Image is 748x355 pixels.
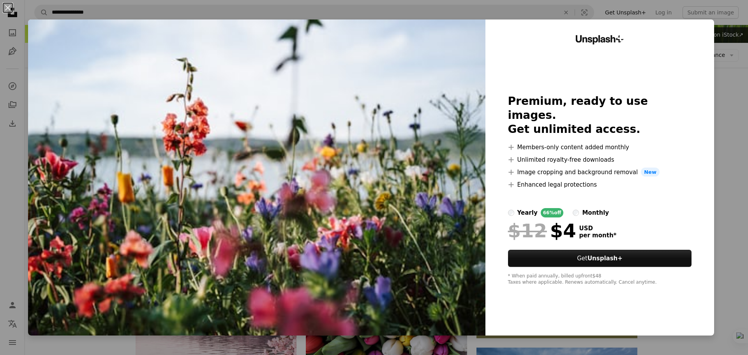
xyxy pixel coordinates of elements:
[579,225,617,232] span: USD
[573,210,579,216] input: monthly
[508,221,547,241] span: $12
[517,208,538,217] div: yearly
[508,250,692,267] button: GetUnsplash+
[508,168,692,177] li: Image cropping and background removal
[641,168,660,177] span: New
[587,255,623,262] strong: Unsplash+
[508,155,692,164] li: Unlimited royalty-free downloads
[508,221,576,241] div: $4
[508,143,692,152] li: Members-only content added monthly
[579,232,617,239] span: per month *
[582,208,609,217] div: monthly
[541,208,564,217] div: 66% off
[508,273,692,286] div: * When paid annually, billed upfront $48 Taxes where applicable. Renews automatically. Cancel any...
[508,210,514,216] input: yearly66%off
[508,94,692,136] h2: Premium, ready to use images. Get unlimited access.
[508,180,692,189] li: Enhanced legal protections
